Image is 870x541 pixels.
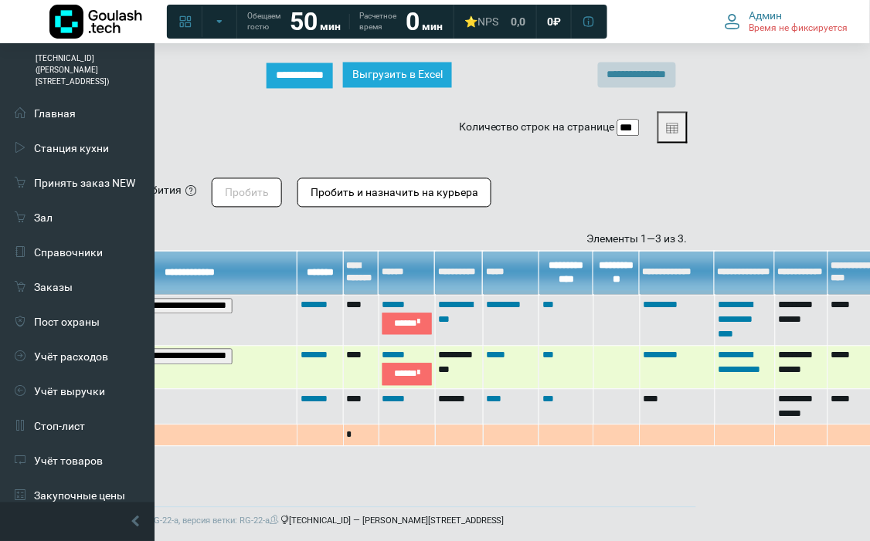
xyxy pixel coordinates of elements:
button: Пробить [212,178,282,208]
label: Количество строк на странице [459,120,615,136]
a: Обещаем гостю 50 мин Расчетное время 0 мин [238,8,452,36]
div: ⭐ [464,15,498,29]
button: Выгрузить в Excel [343,63,452,88]
strong: 0 [406,7,420,36]
span: 0 [547,15,553,29]
span: NPS [477,15,498,28]
strong: 50 [290,7,318,36]
span: donatello RG-22-a, версия ветки: RG-22-a [110,516,280,526]
p: Поместите палец на сканер [20,151,688,162]
a: 0 ₽ [538,8,570,36]
span: 0,0 [511,15,525,29]
button: Админ Время не фиксируется [715,5,858,38]
span: Админ [749,8,783,22]
span: мин [422,20,443,32]
a: ⭐NPS 0,0 [455,8,535,36]
span: Время не фиксируется [749,22,848,35]
span: Расчетное время [359,11,396,32]
img: Логотип компании Goulash.tech [49,5,142,39]
span: мин [320,20,341,32]
span: ₽ [553,15,561,29]
div: Элементы 1—3 из 3. [20,232,688,248]
span: Обещаем гостю [247,11,280,32]
button: Пробить и назначить на курьера [297,178,491,208]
